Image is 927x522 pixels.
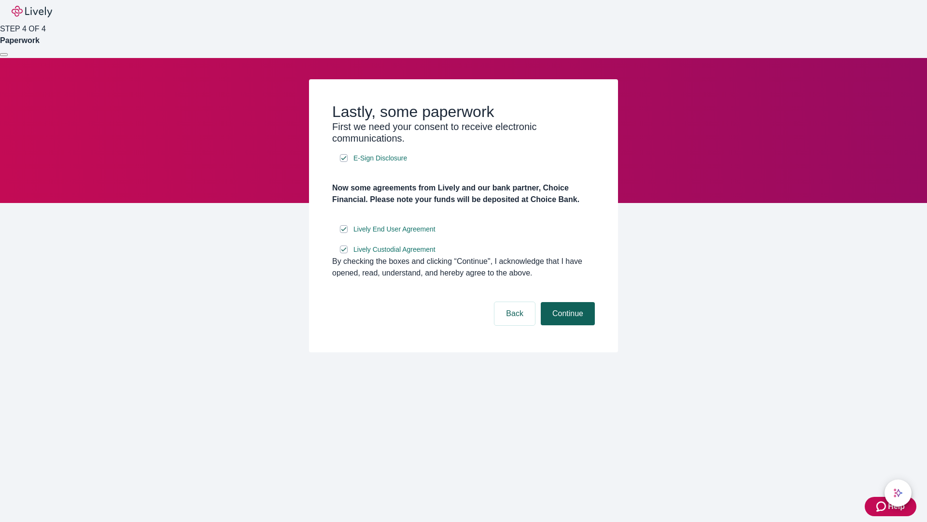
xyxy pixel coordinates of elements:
[353,245,435,255] span: Lively Custodial Agreement
[351,244,437,256] a: e-sign disclosure document
[351,223,437,235] a: e-sign disclosure document
[332,182,595,205] h4: Now some agreements from Lively and our bank partner, Choice Financial. Please note your funds wi...
[885,479,912,507] button: chat
[541,302,595,325] button: Continue
[353,153,407,163] span: E-Sign Disclosure
[876,501,888,512] svg: Zendesk support icon
[865,497,916,516] button: Zendesk support iconHelp
[888,501,905,512] span: Help
[351,152,409,164] a: e-sign disclosure document
[332,102,595,121] h2: Lastly, some paperwork
[353,224,435,234] span: Lively End User Agreement
[332,121,595,144] h3: First we need your consent to receive electronic communications.
[12,6,52,17] img: Lively
[332,256,595,279] div: By checking the boxes and clicking “Continue", I acknowledge that I have opened, read, understand...
[494,302,535,325] button: Back
[893,488,903,498] svg: Lively AI Assistant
